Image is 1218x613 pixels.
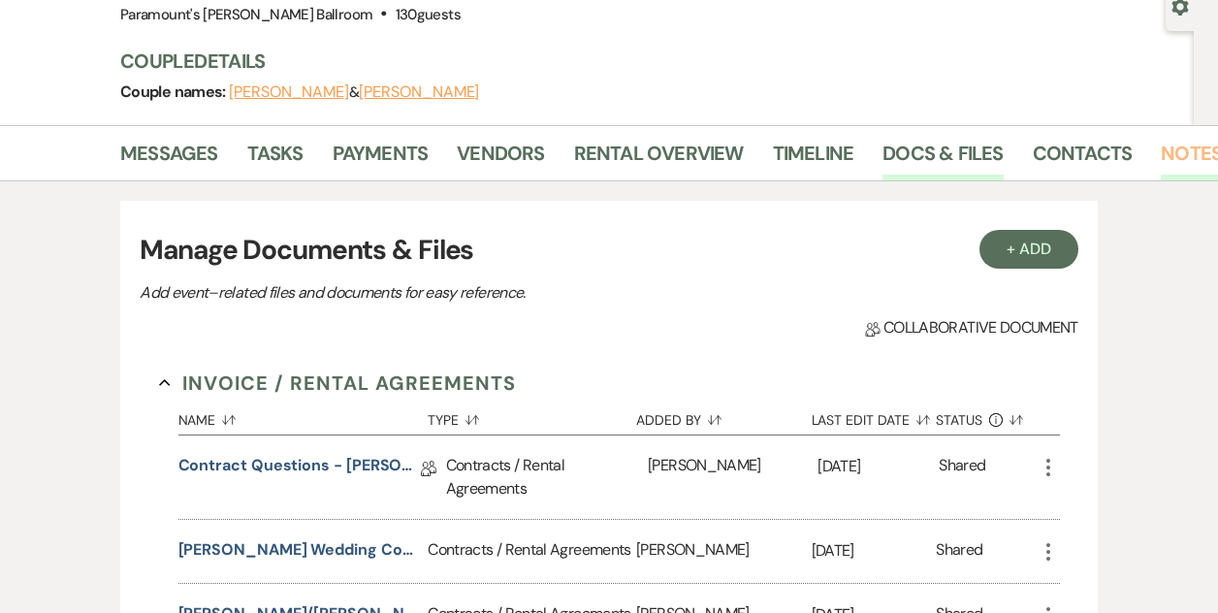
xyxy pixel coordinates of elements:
a: Contract Questions - [PERSON_NAME] Ballroom Weddings [178,454,421,484]
button: Name [178,398,429,435]
span: 130 guests [396,5,461,24]
button: + Add [979,230,1078,269]
button: Invoice / Rental Agreements [159,369,517,398]
button: [PERSON_NAME] [359,84,479,100]
a: Payments [333,138,429,180]
button: Last Edit Date [812,398,937,435]
a: Vendors [457,138,544,180]
div: Contracts / Rental Agreements [428,520,636,583]
button: Type [428,398,636,435]
span: Couple names: [120,81,229,102]
a: Docs & Files [882,138,1003,180]
a: Tasks [247,138,304,180]
p: [DATE] [812,538,937,564]
p: [DATE] [817,454,939,479]
div: Shared [936,538,982,565]
a: Messages [120,138,218,180]
div: Contracts / Rental Agreements [446,436,649,519]
div: Shared [939,454,985,500]
button: Status [936,398,1036,435]
span: Paramount's [PERSON_NAME] Ballroom [120,5,372,24]
button: [PERSON_NAME] [229,84,349,100]
button: Added By [636,398,811,435]
span: Collaborative document [865,316,1078,339]
a: Timeline [773,138,854,180]
div: [PERSON_NAME] [648,436,817,519]
a: Contacts [1033,138,1133,180]
div: [PERSON_NAME] [636,520,811,583]
span: Status [936,413,982,427]
p: Add event–related files and documents for easy reference. [140,280,818,306]
span: & [229,82,479,102]
a: Rental Overview [574,138,744,180]
button: [PERSON_NAME] Wedding Contract [DATE] [178,538,421,562]
h3: Couple Details [120,48,1174,75]
h3: Manage Documents & Files [140,230,1078,271]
